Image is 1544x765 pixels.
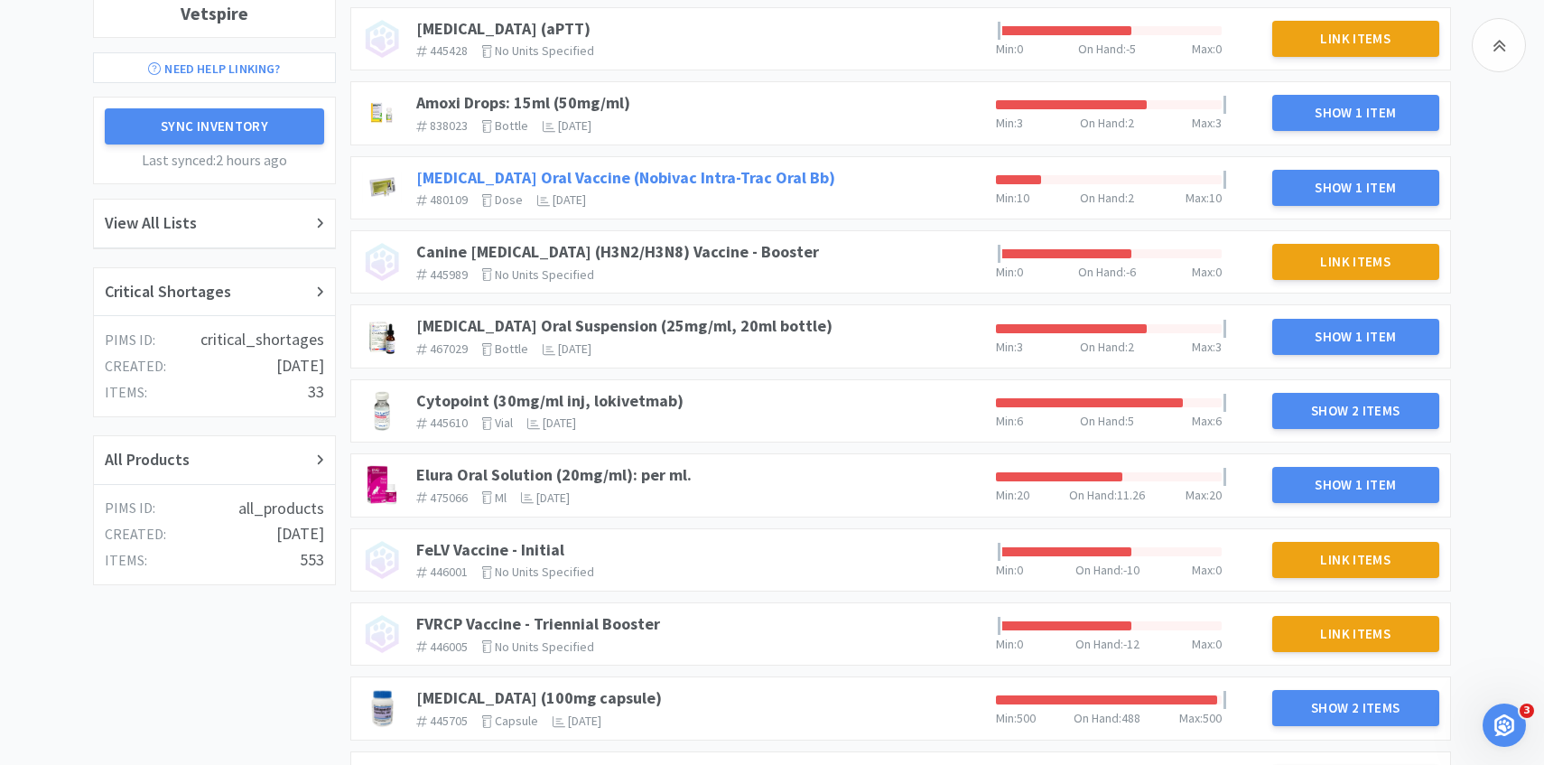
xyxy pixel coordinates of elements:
span: Min : [996,487,1017,503]
span: 1 Item [1355,104,1396,121]
span: 5 [1128,413,1134,429]
span: [DATE] [568,713,601,729]
span: 3 [1017,339,1023,355]
span: Min : [996,339,1017,355]
img: no_image.png [362,19,402,59]
span: On Hand : [1075,636,1123,652]
span: 500 [1203,710,1222,726]
span: bottle [495,341,528,357]
button: Show 1 Item [1272,95,1440,131]
span: -12 [1123,636,1139,652]
span: [DATE] [558,117,591,134]
span: Max : [1186,487,1209,503]
span: 838023 [430,117,468,134]
span: Max : [1192,264,1215,280]
a: FVRCP Vaccine - Triennial Booster [416,613,660,634]
span: 445428 [430,42,468,59]
button: Show 1 Item [1272,319,1440,355]
span: [DATE] [543,415,576,431]
button: Show 2 Items [1272,690,1440,726]
h5: items: [105,549,147,573]
img: no_image.png [362,540,402,580]
span: -5 [1126,41,1136,57]
span: Max : [1192,41,1215,57]
span: On Hand : [1080,413,1128,429]
span: 2 Items [1352,699,1400,716]
span: Min : [996,41,1017,57]
span: 445705 [430,713,468,729]
h5: created: [105,355,166,378]
button: Sync Inventory [105,108,324,145]
span: 2 Items [1352,402,1400,419]
a: Elura Oral Solution (20mg/ml): per ml. [416,464,692,485]
h5: created: [105,523,166,546]
span: On Hand : [1075,562,1123,578]
span: Max : [1192,339,1215,355]
h4: 33 [308,379,324,406]
span: 467029 [430,341,468,357]
span: No units specified [495,639,594,655]
img: d86f9aa14203458ea2be732d8d120016_405046.png [362,465,402,505]
span: 446001 [430,564,468,580]
img: e1d0b7ee98e9415db41c27de98ba489b_167322.jpeg [362,102,402,125]
span: 20 [1017,487,1029,503]
h4: [DATE] [276,353,324,379]
span: 3 [1017,115,1023,131]
img: 44aabab644504554946277426d7c5f3c_120158.png [367,317,396,357]
span: Min : [996,413,1017,429]
span: On Hand : [1069,487,1117,503]
span: 3 [1215,339,1222,355]
span: 3 [1215,115,1222,131]
button: Link Items [1272,21,1440,57]
span: 2 [1128,339,1134,355]
span: ml [495,490,507,506]
span: Max : [1192,115,1215,131]
h4: critical_shortages [200,327,324,353]
span: 0 [1017,264,1023,280]
span: Max : [1192,636,1215,652]
span: 445989 [430,266,468,283]
span: 10 [1209,190,1222,206]
span: No units specified [495,564,594,580]
span: capsule [495,713,538,729]
button: Link Items [1272,616,1440,652]
span: Min : [996,562,1017,578]
a: Canine [MEDICAL_DATA] (H3N2/H3N8) Vaccine - Booster [416,241,819,262]
span: Max : [1192,562,1215,578]
a: [MEDICAL_DATA] Oral Vaccine (Nobivac Intra-Trac Oral Bb) [416,167,835,188]
span: 3 [1520,704,1534,718]
span: No units specified [495,42,594,59]
button: Show 1 Item [1272,170,1440,206]
iframe: Intercom live chat [1483,704,1526,747]
span: 1 Item [1355,179,1396,196]
span: [DATE] [536,490,570,506]
img: 079772958424471ab14648d39bdfab9f.jpg [362,172,402,203]
img: 7b72d6a15faa4a90bb5d2f3c94278d40_50756.jpeg [362,688,402,728]
span: 0 [1215,636,1222,652]
span: On Hand : [1074,710,1121,726]
span: Max : [1179,710,1203,726]
span: On Hand : [1080,115,1128,131]
span: On Hand : [1078,41,1126,57]
span: Min : [996,264,1017,280]
span: On Hand : [1078,264,1126,280]
span: [DATE] [553,191,586,208]
h5: PIMS ID: [105,497,155,520]
span: -6 [1126,264,1136,280]
span: 2 [1128,115,1134,131]
span: 20 [1209,487,1222,503]
span: Max : [1186,190,1209,206]
span: 0 [1017,562,1023,578]
span: 446005 [430,639,468,655]
button: Link Items [1272,244,1440,280]
h2: View All Lists [105,210,197,237]
span: 10 [1017,190,1029,206]
span: 488 [1121,710,1140,726]
h4: all_products [238,496,324,522]
span: 1 Item [1355,476,1396,493]
img: 46a68a742d7e44d6a88e9e35587198c6.jpeg [362,391,402,431]
h2: Critical Shortages [105,279,231,305]
a: [MEDICAL_DATA] Oral Suspension (25mg/ml, 20ml bottle) [416,315,832,336]
span: 0 [1215,562,1222,578]
span: 0 [1017,41,1023,57]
